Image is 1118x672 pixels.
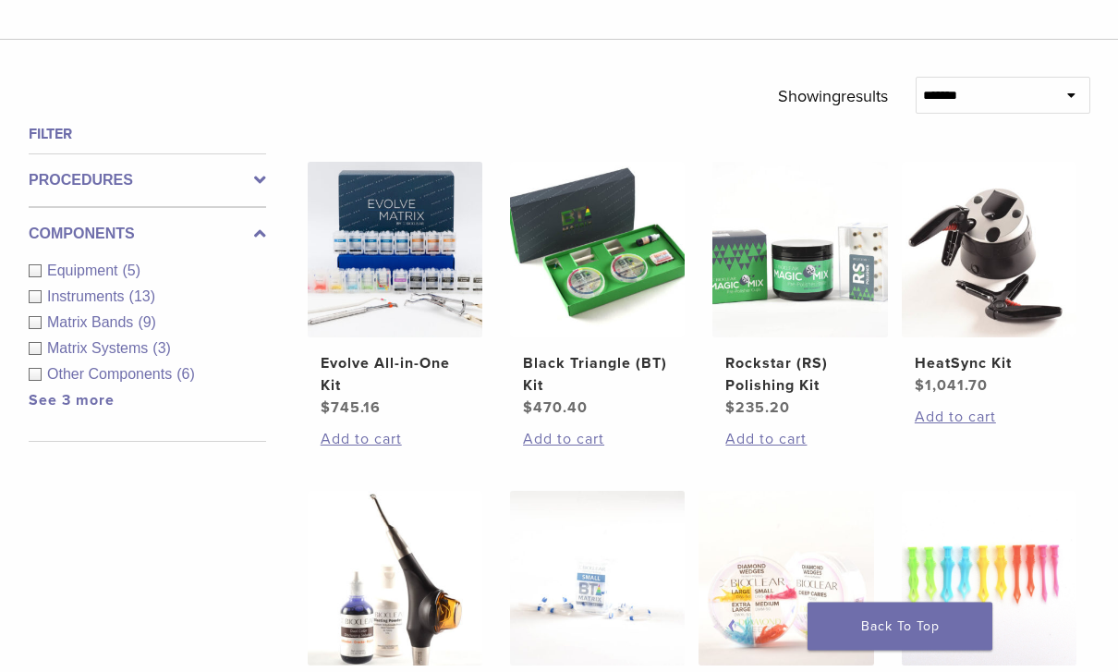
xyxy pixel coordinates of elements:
span: $ [725,399,735,418]
bdi: 235.20 [725,399,790,418]
span: Instruments [47,289,129,305]
h2: Rockstar (RS) Polishing Kit [725,353,874,397]
span: $ [915,377,925,396]
a: HeatSync KitHeatSync Kit $1,041.70 [902,163,1076,397]
img: Diamond Wedge and Long Diamond Wedge [902,492,1076,666]
a: Add to cart: “HeatSync Kit” [915,407,1063,429]
img: Diamond Wedge Kits [699,492,873,666]
img: BT Matrix Series [510,492,685,666]
h2: Evolve All-in-One Kit [321,353,469,397]
a: Evolve All-in-One KitEvolve All-in-One Kit $745.16 [308,163,482,419]
span: $ [523,399,533,418]
a: Add to cart: “Black Triangle (BT) Kit” [523,429,672,451]
span: (9) [138,315,156,331]
span: (3) [152,341,171,357]
span: $ [321,399,331,418]
a: Add to cart: “Rockstar (RS) Polishing Kit” [725,429,874,451]
img: HeatSync Kit [902,163,1076,337]
span: Equipment [47,263,123,279]
a: See 3 more [29,392,115,410]
p: Showing results [778,78,888,116]
label: Components [29,224,266,246]
a: Black Triangle (BT) KitBlack Triangle (BT) Kit $470.40 [510,163,685,419]
a: Back To Top [808,603,992,651]
a: Add to cart: “Evolve All-in-One Kit” [321,429,469,451]
span: (13) [129,289,155,305]
img: Blaster Kit [308,492,482,666]
label: Procedures [29,170,266,192]
span: (6) [176,367,195,383]
bdi: 1,041.70 [915,377,988,396]
img: Evolve All-in-One Kit [308,163,482,337]
h4: Filter [29,124,266,146]
a: Rockstar (RS) Polishing KitRockstar (RS) Polishing Kit $235.20 [712,163,887,419]
span: (5) [123,263,141,279]
bdi: 745.16 [321,399,381,418]
span: Matrix Bands [47,315,138,331]
img: Black Triangle (BT) Kit [510,163,685,337]
h2: Black Triangle (BT) Kit [523,353,672,397]
span: Matrix Systems [47,341,152,357]
span: Other Components [47,367,176,383]
bdi: 470.40 [523,399,588,418]
h2: HeatSync Kit [915,353,1063,375]
img: Rockstar (RS) Polishing Kit [712,163,887,337]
